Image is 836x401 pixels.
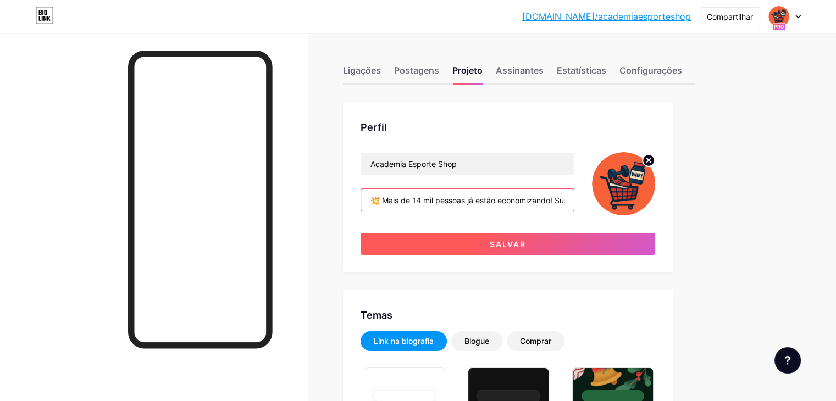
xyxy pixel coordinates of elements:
[361,121,387,133] font: Perfil
[361,189,574,211] input: Biografia
[361,233,655,255] button: Salvar
[707,12,753,21] font: Compartilhar
[343,65,381,76] font: Ligações
[490,240,526,249] font: Salvar
[619,65,682,76] font: Configurações
[768,6,789,27] img: academiaesporteshop
[394,65,439,76] font: Postagens
[361,309,392,321] font: Temas
[592,152,655,215] img: academiaesporteshop
[557,65,606,76] font: Estatísticas
[374,336,434,346] font: Link na biografia
[361,153,574,175] input: Nome
[522,11,691,22] font: [DOMAIN_NAME]/academiaesporteshop
[464,336,489,346] font: Blogue
[522,10,691,23] a: [DOMAIN_NAME]/academiaesporteshop
[452,65,483,76] font: Projeto
[496,65,544,76] font: Assinantes
[520,336,551,346] font: Comprar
